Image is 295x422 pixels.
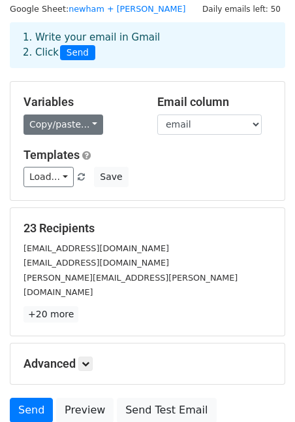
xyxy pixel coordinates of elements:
[60,45,95,61] span: Send
[23,306,78,323] a: +20 more
[23,148,80,162] a: Templates
[23,114,103,135] a: Copy/paste...
[23,221,272,236] h5: 23 Recipients
[198,4,285,14] a: Daily emails left: 50
[198,2,285,16] span: Daily emails left: 50
[23,258,169,268] small: [EMAIL_ADDRESS][DOMAIN_NAME]
[23,95,138,109] h5: Variables
[23,167,74,187] a: Load...
[23,273,238,298] small: [PERSON_NAME][EMAIL_ADDRESS][PERSON_NAME][DOMAIN_NAME]
[10,4,186,14] small: Google Sheet:
[157,95,272,109] h5: Email column
[230,359,295,422] iframe: Chat Widget
[23,357,272,371] h5: Advanced
[23,243,169,253] small: [EMAIL_ADDRESS][DOMAIN_NAME]
[69,4,185,14] a: newham + [PERSON_NAME]
[13,30,282,60] div: 1. Write your email in Gmail 2. Click
[94,167,128,187] button: Save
